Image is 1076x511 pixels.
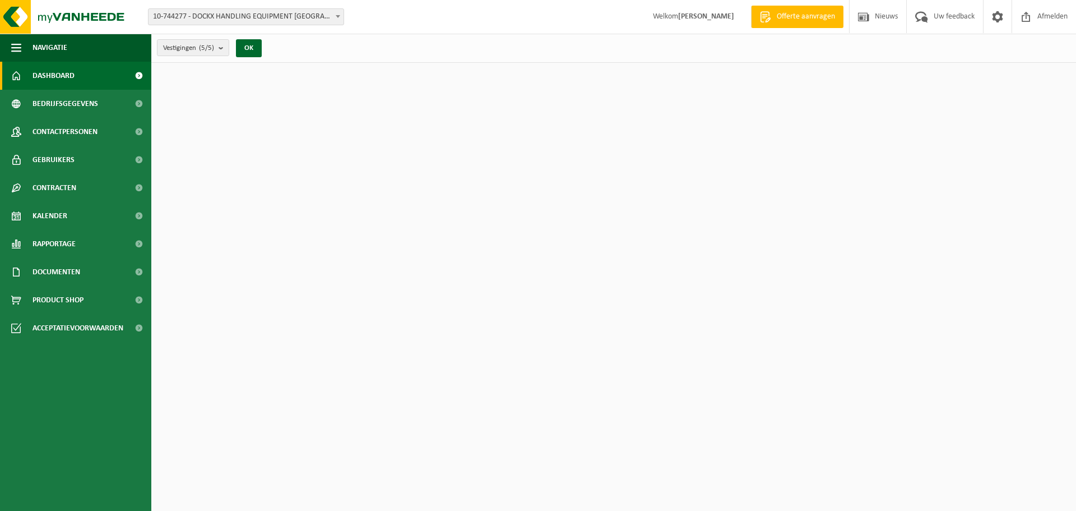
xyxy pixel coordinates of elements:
[33,90,98,118] span: Bedrijfsgegevens
[33,230,76,258] span: Rapportage
[33,62,75,90] span: Dashboard
[33,146,75,174] span: Gebruikers
[33,118,98,146] span: Contactpersonen
[774,11,838,22] span: Offerte aanvragen
[33,202,67,230] span: Kalender
[157,39,229,56] button: Vestigingen(5/5)
[149,9,344,25] span: 10-744277 - DOCKX HANDLING EQUIPMENT NV - ANTWERPEN
[33,258,80,286] span: Documenten
[163,40,214,57] span: Vestigingen
[751,6,843,28] a: Offerte aanvragen
[678,12,734,21] strong: [PERSON_NAME]
[33,174,76,202] span: Contracten
[199,44,214,52] count: (5/5)
[33,286,84,314] span: Product Shop
[148,8,344,25] span: 10-744277 - DOCKX HANDLING EQUIPMENT NV - ANTWERPEN
[33,34,67,62] span: Navigatie
[236,39,262,57] button: OK
[33,314,123,342] span: Acceptatievoorwaarden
